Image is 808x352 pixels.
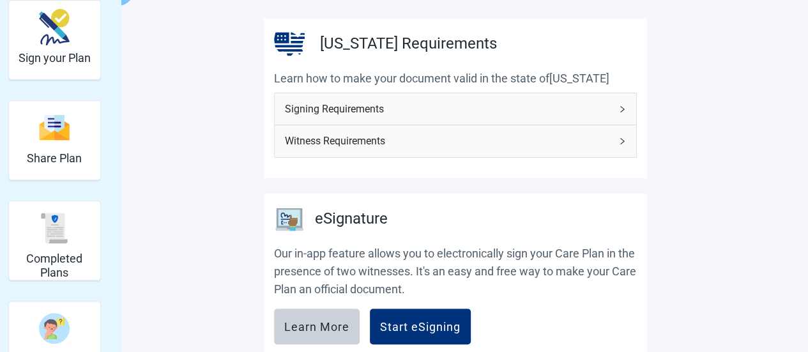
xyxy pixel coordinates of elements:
div: Witness Requirements [275,125,636,157]
div: Signing Requirements [275,93,636,125]
span: Signing Requirements [285,101,611,117]
img: Share Plan [39,114,70,141]
p: Our in-app feature allows you to electronically sign your Care Plan in the presence of two witnes... [274,245,637,299]
img: Get Help [39,313,70,344]
button: Learn More [274,309,360,344]
img: Completed Plans [39,213,70,243]
span: right [618,137,626,145]
h3: [US_STATE] Requirements [320,32,497,56]
img: eSignature [274,204,305,234]
h2: Sign your Plan [19,51,91,65]
div: Learn More [284,320,349,333]
img: Sign your Plan [39,9,70,45]
div: Start eSigning [380,320,461,333]
h2: Completed Plans [14,252,95,279]
h2: Share Plan [27,151,82,165]
img: United States [274,29,305,59]
div: Completed Plans [8,201,101,280]
button: Start eSigning [370,309,471,344]
p: Learn how to make your document valid in the state of [US_STATE] [274,70,637,88]
span: right [618,105,626,113]
div: Share Plan [8,100,101,180]
span: Witness Requirements [285,133,611,149]
h3: eSignature [315,207,388,231]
